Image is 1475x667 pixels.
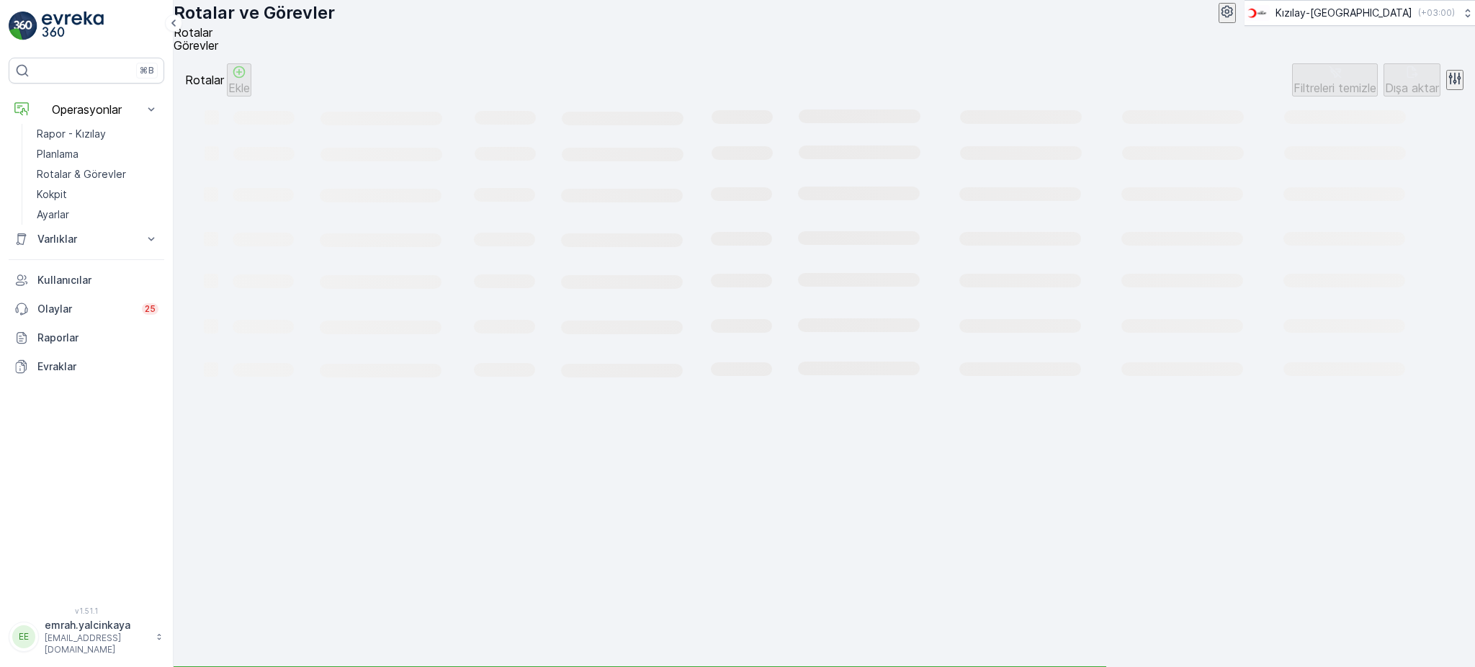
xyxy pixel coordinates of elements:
a: Olaylar25 [9,295,164,323]
p: Rotalar ve Görevler [174,1,335,24]
img: logo [9,12,37,40]
p: Filtreleri temizle [1294,81,1376,94]
a: Planlama [31,144,164,164]
span: Görevler [174,38,218,53]
p: Kullanıcılar [37,273,158,287]
p: Ekle [228,81,250,94]
p: ⌘B [140,65,154,76]
a: Kokpit [31,184,164,205]
p: Kokpit [37,187,67,202]
button: EEemrah.yalcinkaya[EMAIL_ADDRESS][DOMAIN_NAME] [9,618,164,655]
p: Dışa aktar [1385,81,1439,94]
a: Raporlar [9,323,164,352]
p: Rapor - Kızılay [37,127,106,141]
img: logo_light-DOdMpM7g.png [42,12,104,40]
a: Evraklar [9,352,164,381]
a: Kullanıcılar [9,266,164,295]
p: [EMAIL_ADDRESS][DOMAIN_NAME] [45,632,148,655]
a: Rotalar & Görevler [31,164,164,184]
p: Olaylar [37,302,133,316]
p: Ayarlar [37,207,69,222]
button: Dışa aktar [1384,63,1440,97]
span: Rotalar [174,25,212,40]
p: 25 [145,303,156,315]
a: Ayarlar [31,205,164,225]
p: Operasyonlar [37,103,135,116]
img: k%C4%B1z%C4%B1lay_jywRncg.png [1245,5,1270,21]
p: ( +03:00 ) [1418,7,1455,19]
button: Varlıklar [9,225,164,254]
button: Ekle [227,63,251,97]
p: Rotalar & Görevler [37,167,126,182]
p: Evraklar [37,359,158,374]
div: EE [12,625,35,648]
p: Rotalar [185,73,224,86]
span: v 1.51.1 [9,606,164,615]
p: emrah.yalcinkaya [45,618,148,632]
button: Operasyonlar [9,95,164,124]
p: Raporlar [37,331,158,345]
button: Filtreleri temizle [1292,63,1378,97]
a: Rapor - Kızılay [31,124,164,144]
p: Varlıklar [37,232,135,246]
p: Kızılay-[GEOGRAPHIC_DATA] [1276,6,1412,20]
p: Planlama [37,147,79,161]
